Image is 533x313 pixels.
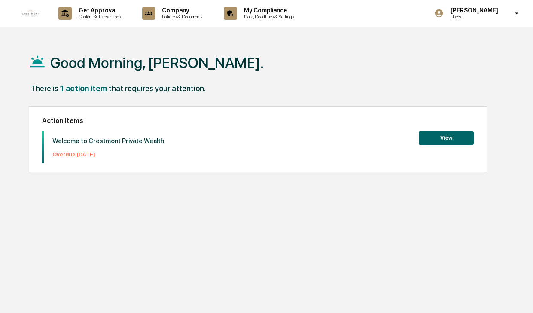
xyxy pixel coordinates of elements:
p: Overdue: [DATE] [52,151,164,158]
img: logo [21,3,41,24]
p: My Compliance [237,7,298,14]
p: Policies & Documents [155,14,207,20]
p: Data, Deadlines & Settings [237,14,298,20]
p: Welcome to Crestmont Private Wealth [52,137,164,145]
iframe: Open customer support [506,285,529,308]
div: There is [30,84,58,93]
p: [PERSON_NAME] [444,7,503,14]
div: that requires your attention. [109,84,206,93]
a: View [419,133,474,141]
div: 1 action item [60,84,107,93]
p: Content & Transactions [72,14,125,20]
p: Company [155,7,207,14]
h2: Action Items [42,117,474,125]
p: Users [444,14,503,20]
button: View [419,131,474,145]
p: Get Approval [72,7,125,14]
h1: Good Morning, [PERSON_NAME]. [50,54,264,71]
